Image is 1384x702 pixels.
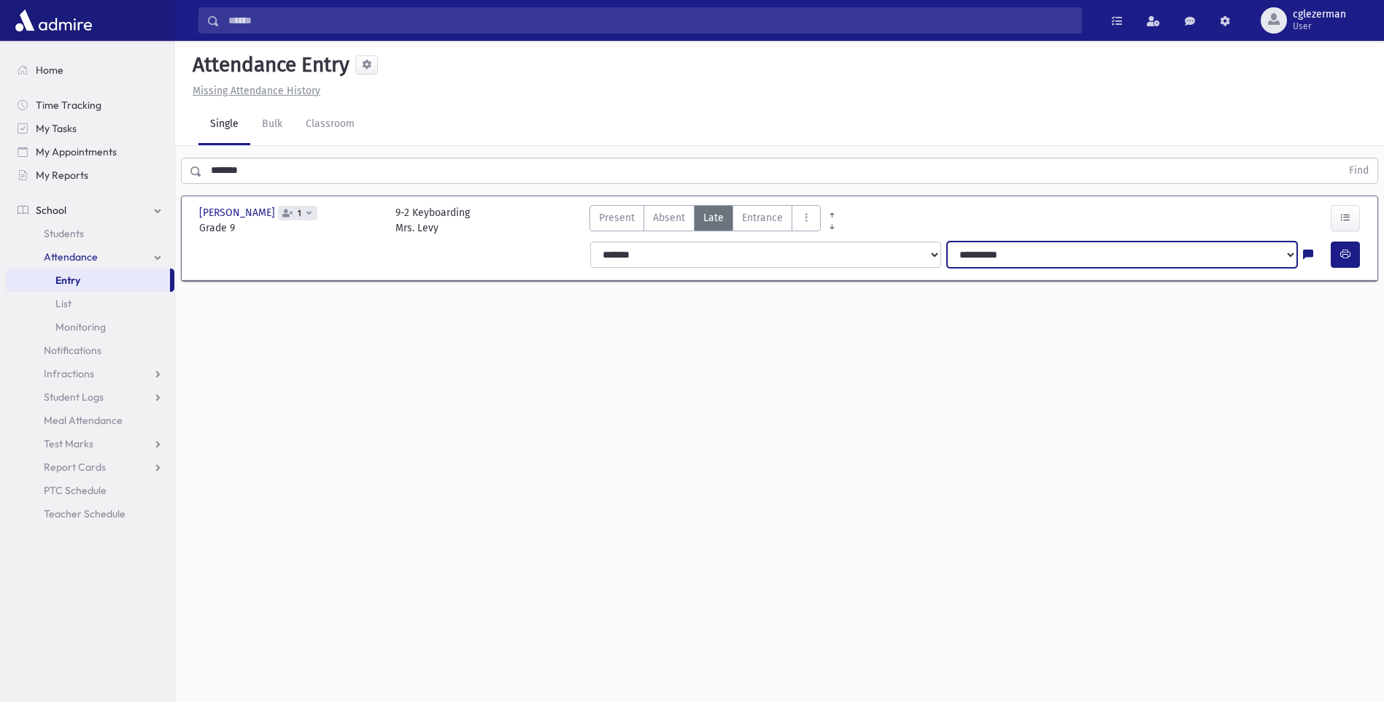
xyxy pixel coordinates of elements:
[44,390,104,404] span: Student Logs
[44,344,101,357] span: Notifications
[6,292,174,315] a: List
[193,85,320,97] u: Missing Attendance History
[6,432,174,455] a: Test Marks
[36,122,77,135] span: My Tasks
[36,169,88,182] span: My Reports
[6,117,174,140] a: My Tasks
[6,409,174,432] a: Meal Attendance
[6,479,174,502] a: PTC Schedule
[36,145,117,158] span: My Appointments
[6,140,174,163] a: My Appointments
[36,99,101,112] span: Time Tracking
[199,205,278,220] span: [PERSON_NAME]
[250,104,294,145] a: Bulk
[44,414,123,427] span: Meal Attendance
[294,104,366,145] a: Classroom
[6,315,174,339] a: Monitoring
[6,222,174,245] a: Students
[599,210,635,225] span: Present
[703,210,724,225] span: Late
[55,274,80,287] span: Entry
[36,63,63,77] span: Home
[653,210,685,225] span: Absent
[44,250,98,263] span: Attendance
[44,484,107,497] span: PTC Schedule
[187,85,320,97] a: Missing Attendance History
[6,163,174,187] a: My Reports
[55,320,106,333] span: Monitoring
[6,455,174,479] a: Report Cards
[44,507,125,520] span: Teacher Schedule
[44,367,94,380] span: Infractions
[199,220,381,236] span: Grade 9
[36,204,66,217] span: School
[44,460,106,474] span: Report Cards
[742,210,783,225] span: Entrance
[6,339,174,362] a: Notifications
[395,205,470,236] div: 9-2 Keyboarding Mrs. Levy
[1293,20,1346,32] span: User
[1340,158,1377,183] button: Find
[6,93,174,117] a: Time Tracking
[12,6,96,35] img: AdmirePro
[6,58,174,82] a: Home
[589,205,821,236] div: AttTypes
[44,227,84,240] span: Students
[220,7,1081,34] input: Search
[6,269,170,292] a: Entry
[1293,9,1346,20] span: cglezerman
[6,198,174,222] a: School
[55,297,71,310] span: List
[6,362,174,385] a: Infractions
[6,245,174,269] a: Attendance
[6,385,174,409] a: Student Logs
[6,502,174,525] a: Teacher Schedule
[198,104,250,145] a: Single
[44,437,93,450] span: Test Marks
[295,209,304,218] span: 1
[187,53,349,77] h5: Attendance Entry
